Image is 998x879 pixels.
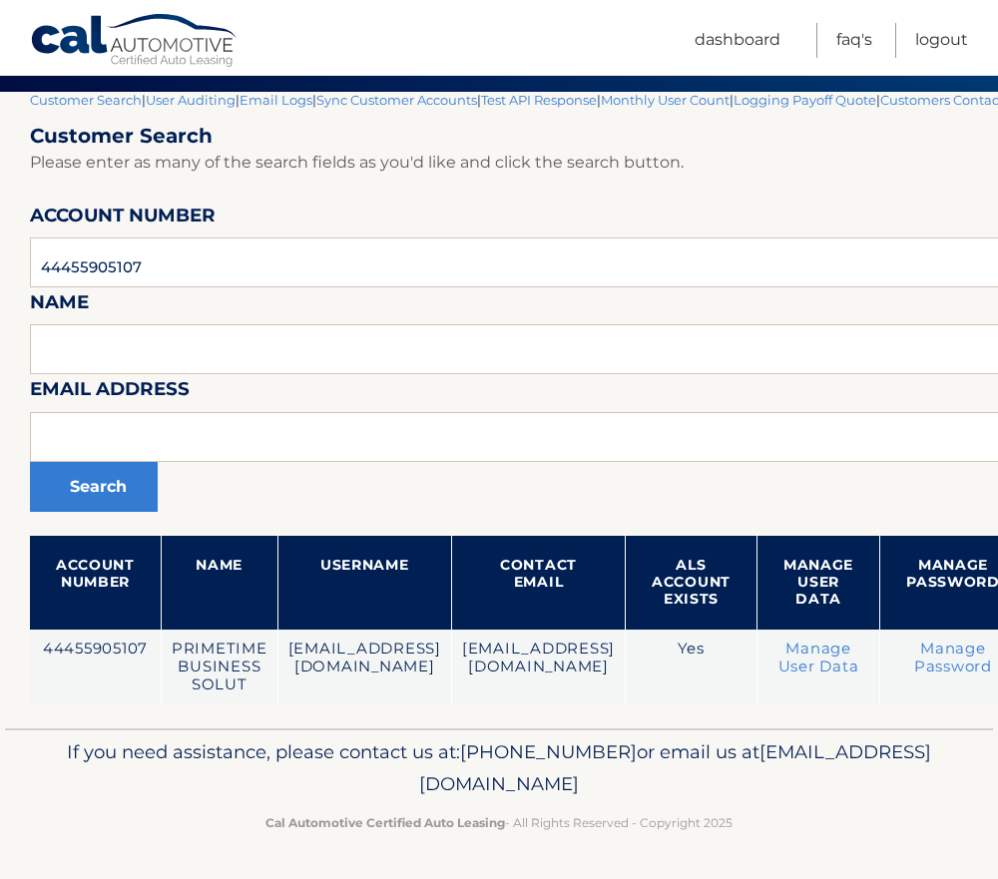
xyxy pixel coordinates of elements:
[601,92,730,108] a: Monthly User Count
[35,736,963,800] p: If you need assistance, please contact us at: or email us at
[451,630,625,704] td: [EMAIL_ADDRESS][DOMAIN_NAME]
[915,23,968,58] a: Logout
[30,630,161,704] td: 44455905107
[316,92,477,108] a: Sync Customer Accounts
[277,536,451,630] th: Username
[460,740,637,763] span: [PHONE_NUMBER]
[161,536,277,630] th: Name
[30,462,158,512] button: Search
[836,23,872,58] a: FAQ's
[695,23,780,58] a: Dashboard
[626,536,757,630] th: ALS Account Exists
[30,536,161,630] th: Account Number
[265,815,505,830] strong: Cal Automotive Certified Auto Leasing
[35,812,963,833] p: - All Rights Reserved - Copyright 2025
[778,640,859,675] a: Manage User Data
[277,630,451,704] td: [EMAIL_ADDRESS][DOMAIN_NAME]
[914,640,992,675] a: Manage Password
[626,630,757,704] td: Yes
[240,92,312,108] a: Email Logs
[30,201,216,237] label: Account Number
[30,92,142,108] a: Customer Search
[451,536,625,630] th: Contact Email
[481,92,597,108] a: Test API Response
[734,92,876,108] a: Logging Payoff Quote
[756,536,879,630] th: Manage User Data
[30,374,190,411] label: Email Address
[30,287,89,324] label: Name
[146,92,236,108] a: User Auditing
[30,13,240,71] a: Cal Automotive
[161,630,277,704] td: PRIMETIME BUSINESS SOLUT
